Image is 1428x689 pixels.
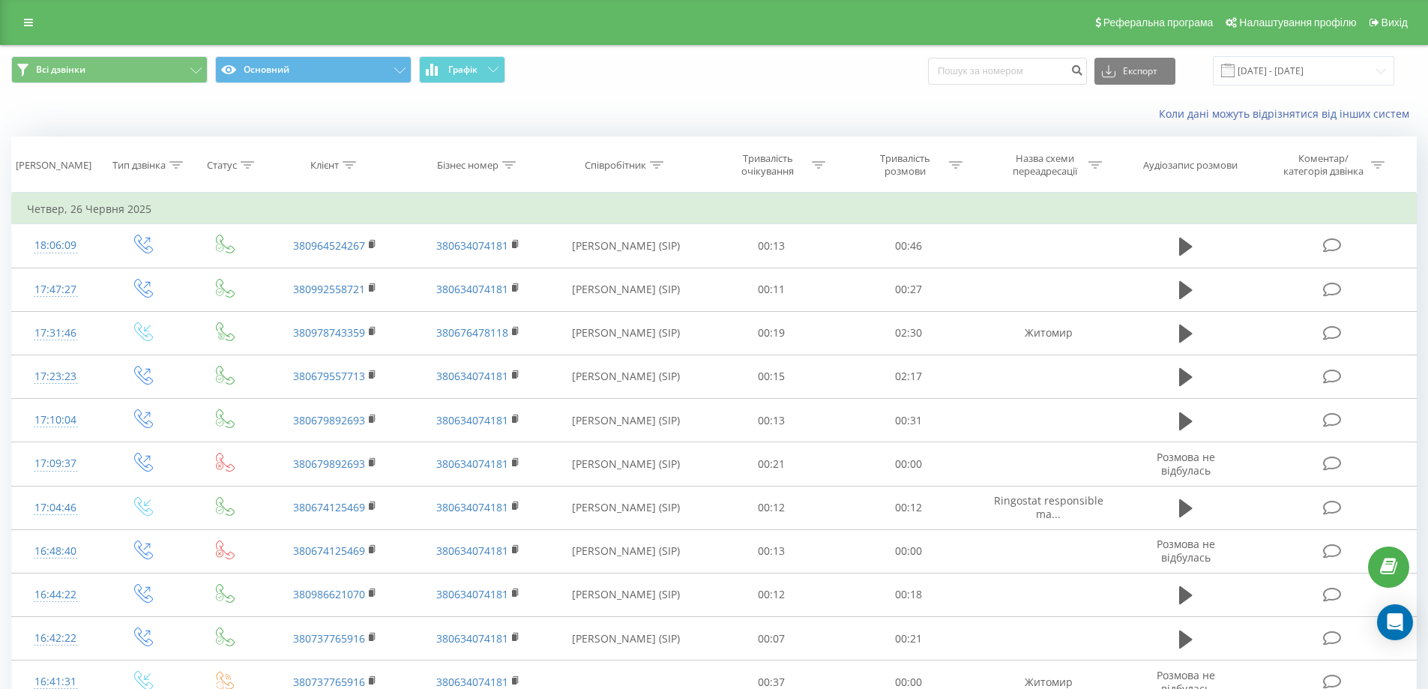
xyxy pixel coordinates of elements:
td: 00:21 [840,617,977,661]
a: 380634074181 [436,238,508,253]
td: [PERSON_NAME] (SIP) [549,268,703,311]
div: Тривалість очікування [728,152,808,178]
div: Аудіозапис розмови [1143,159,1238,172]
td: 00:27 [840,268,977,311]
a: 380634074181 [436,500,508,514]
a: 380634074181 [436,282,508,296]
span: Налаштування профілю [1239,16,1356,28]
td: 00:00 [840,442,977,486]
td: Четвер, 26 Червня 2025 [12,194,1417,224]
td: 02:17 [840,355,977,398]
td: Житомир [977,311,1119,355]
a: 380679892693 [293,413,365,427]
div: 17:47:27 [27,275,85,304]
span: Ringostat responsible ma... [994,493,1103,521]
td: 00:13 [703,399,840,442]
td: [PERSON_NAME] (SIP) [549,311,703,355]
div: 17:31:46 [27,319,85,348]
td: 00:18 [840,573,977,616]
a: 380634074181 [436,413,508,427]
div: [PERSON_NAME] [16,159,91,172]
a: 380737765916 [293,675,365,689]
div: Назва схеми переадресації [1004,152,1085,178]
td: 00:11 [703,268,840,311]
span: Реферальна програма [1103,16,1214,28]
td: 00:21 [703,442,840,486]
div: 16:44:22 [27,580,85,610]
button: Основний [215,56,412,83]
td: 00:13 [703,529,840,573]
a: 380674125469 [293,544,365,558]
td: [PERSON_NAME] (SIP) [549,486,703,529]
td: [PERSON_NAME] (SIP) [549,399,703,442]
td: 00:46 [840,224,977,268]
div: 16:48:40 [27,537,85,566]
td: 00:12 [840,486,977,529]
div: 17:10:04 [27,406,85,435]
div: Статус [207,159,237,172]
td: 00:07 [703,617,840,661]
a: 380634074181 [436,544,508,558]
button: Експорт [1094,58,1175,85]
div: Співробітник [585,159,646,172]
div: Тривалість розмови [865,152,945,178]
a: 380634074181 [436,457,508,471]
a: 380676478118 [436,325,508,340]
a: 380679892693 [293,457,365,471]
div: Тип дзвінка [112,159,166,172]
input: Пошук за номером [928,58,1087,85]
a: 380634074181 [436,369,508,383]
a: 380634074181 [436,675,508,689]
td: [PERSON_NAME] (SIP) [549,442,703,486]
a: 380679557713 [293,369,365,383]
div: Бізнес номер [437,159,498,172]
div: 17:23:23 [27,362,85,391]
a: 380674125469 [293,500,365,514]
div: Коментар/категорія дзвінка [1280,152,1367,178]
span: Розмова не відбулась [1157,450,1215,478]
a: 380978743359 [293,325,365,340]
td: 00:00 [840,529,977,573]
span: Розмова не відбулась [1157,537,1215,565]
a: Коли дані можуть відрізнятися вiд інших систем [1159,106,1417,121]
td: 02:30 [840,311,977,355]
div: Клієнт [310,159,339,172]
td: 00:12 [703,486,840,529]
a: 380634074181 [436,631,508,646]
a: 380634074181 [436,587,508,601]
div: 18:06:09 [27,231,85,260]
td: 00:15 [703,355,840,398]
div: Open Intercom Messenger [1377,604,1413,640]
td: [PERSON_NAME] (SIP) [549,573,703,616]
span: Графік [448,64,477,75]
div: 17:09:37 [27,449,85,478]
td: 00:13 [703,224,840,268]
div: 17:04:46 [27,493,85,523]
a: 380964524267 [293,238,365,253]
a: 380992558721 [293,282,365,296]
button: Всі дзвінки [11,56,208,83]
td: 00:12 [703,573,840,616]
td: 00:31 [840,399,977,442]
td: [PERSON_NAME] (SIP) [549,355,703,398]
span: Вихід [1382,16,1408,28]
button: Графік [419,56,505,83]
td: [PERSON_NAME] (SIP) [549,529,703,573]
td: [PERSON_NAME] (SIP) [549,617,703,661]
span: Всі дзвінки [36,64,85,76]
a: 380737765916 [293,631,365,646]
td: [PERSON_NAME] (SIP) [549,224,703,268]
td: 00:19 [703,311,840,355]
a: 380986621070 [293,587,365,601]
div: 16:42:22 [27,624,85,653]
